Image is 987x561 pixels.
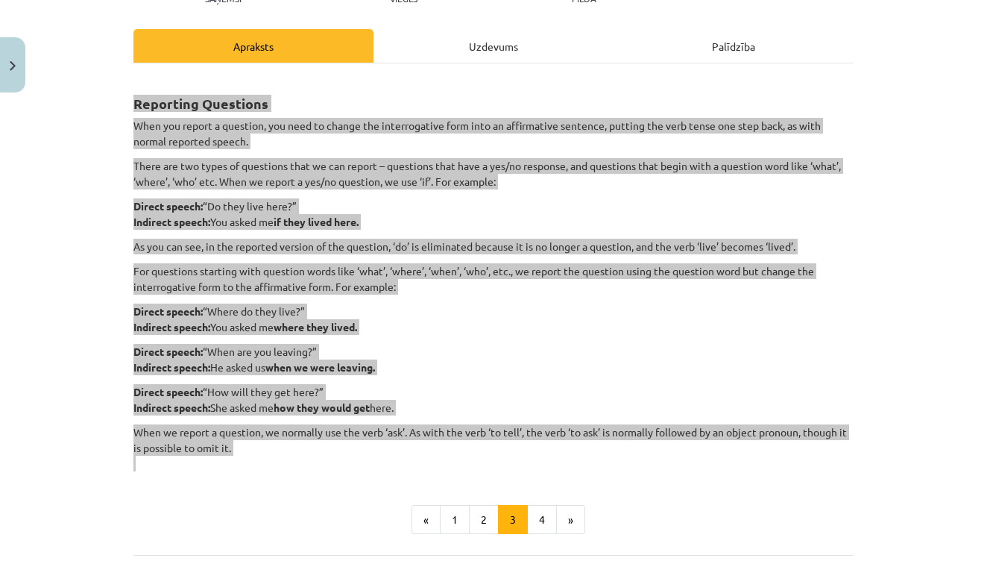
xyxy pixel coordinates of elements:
button: 2 [469,505,499,535]
button: » [556,505,585,535]
strong: if they lived here. [274,215,359,228]
p: “How will they get here?” She asked me here. [133,384,854,416]
div: Palīdzība [614,29,854,63]
strong: Indirect speech: [133,360,210,374]
strong: Indirect speech: [133,320,210,333]
strong: Direct speech: [133,199,203,213]
p: When we report a question, we normally use the verb ‘ask’. As with the verb ‘to tell’, the verb ‘... [133,424,854,471]
button: 3 [498,505,528,535]
p: When you report a question, you need to change the interrogative form into an affirmative sentenc... [133,118,854,149]
p: There are two types of questions that we can report – questions that have a yes/no response, and ... [133,158,854,189]
strong: when we were leaving. [265,360,375,374]
strong: Direct speech: [133,385,203,398]
strong: where they lived. [274,320,357,333]
strong: Reporting Questions [133,95,268,112]
p: “Where do they live?” You asked me [133,304,854,335]
p: As you can see, in the reported version of the question, ‘do’ is eliminated because it is no long... [133,239,854,254]
strong: how they would get [274,401,370,414]
button: 4 [527,505,557,535]
strong: Direct speech: [133,304,203,318]
nav: Page navigation example [133,505,854,535]
div: Uzdevums [373,29,614,63]
strong: Indirect speech: [133,215,210,228]
button: « [411,505,441,535]
strong: Indirect speech: [133,401,210,414]
p: For questions starting with question words like ‘what’, ‘where’, ‘when’, ‘who’, etc., we report t... [133,263,854,295]
div: Apraksts [133,29,373,63]
strong: Direct speech: [133,345,203,358]
p: “When are you leaving?” He asked us [133,344,854,375]
img: icon-close-lesson-0947bae3869378f0d4975bcd49f059093ad1ed9edebbc8119c70593378902aed.svg [10,61,16,71]
p: “Do they live here?” You asked me [133,198,854,230]
button: 1 [440,505,470,535]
